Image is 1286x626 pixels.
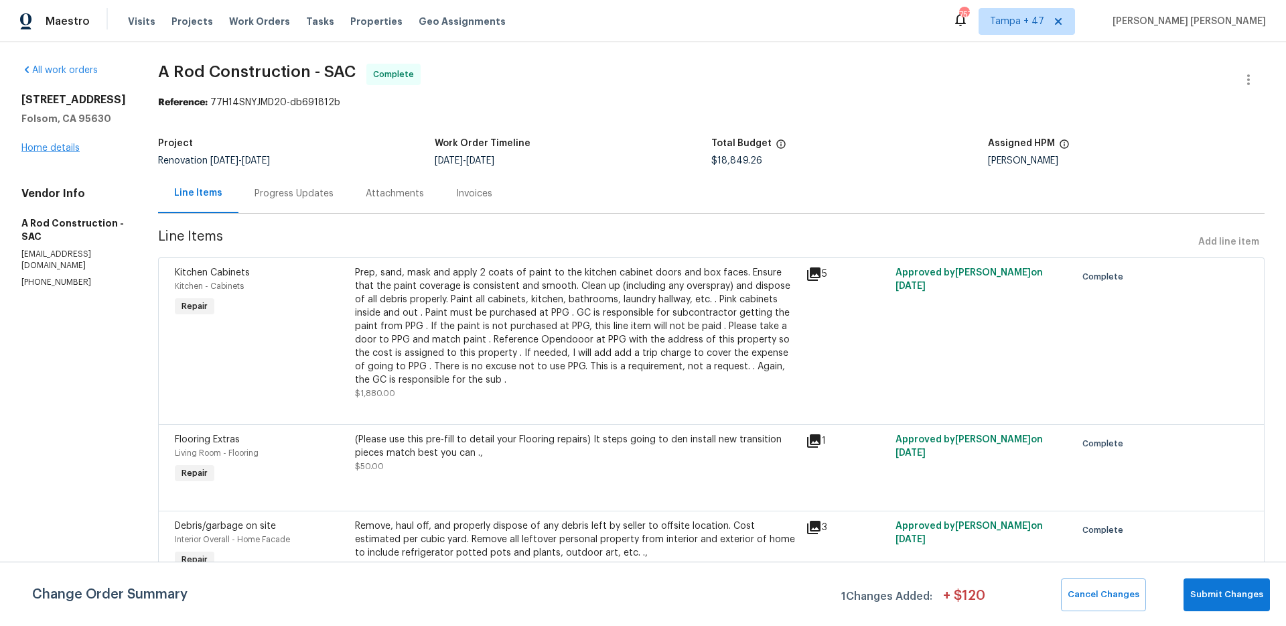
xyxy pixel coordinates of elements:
[128,15,155,28] span: Visits
[158,98,208,107] b: Reference:
[841,584,932,611] span: 1 Changes Added:
[175,268,250,277] span: Kitchen Cabinets
[21,112,126,125] h5: Folsom, CA 95630
[355,519,798,560] div: Remove, haul off, and properly dispose of any debris left by seller to offsite location. Cost est...
[175,282,244,290] span: Kitchen - Cabinets
[158,139,193,148] h5: Project
[210,156,270,166] span: -
[711,156,762,166] span: $18,849.26
[350,15,403,28] span: Properties
[175,536,290,544] span: Interior Overall - Home Facade
[176,300,213,313] span: Repair
[242,156,270,166] span: [DATE]
[806,433,887,449] div: 1
[806,266,887,282] div: 5
[158,156,270,166] span: Renovation
[229,15,290,28] span: Work Orders
[355,389,395,397] span: $1,880.00
[943,589,985,611] span: + $ 120
[435,156,494,166] span: -
[176,466,213,480] span: Repair
[175,449,259,457] span: Living Room - Flooring
[21,277,126,288] p: [PHONE_NUMBER]
[806,519,887,536] div: 3
[1082,437,1129,450] span: Complete
[255,187,334,200] div: Progress Updates
[711,139,772,148] h5: Total Budget
[419,15,506,28] span: Geo Assignments
[456,187,492,200] div: Invoices
[210,156,238,166] span: [DATE]
[21,216,126,243] h5: A Rod Construction - SAC
[21,187,126,200] h4: Vendor Info
[776,139,786,156] span: The total cost of line items that have been proposed by Opendoor. This sum includes line items th...
[990,15,1044,28] span: Tampa + 47
[171,15,213,28] span: Projects
[1068,587,1139,603] span: Cancel Changes
[896,535,926,544] span: [DATE]
[306,17,334,26] span: Tasks
[896,281,926,291] span: [DATE]
[435,139,530,148] h5: Work Order Timeline
[988,156,1265,166] div: [PERSON_NAME]
[175,435,240,444] span: Flooring Extras
[158,96,1265,109] div: 77H14SNYJMD20-db691812b
[1082,523,1129,537] span: Complete
[435,156,463,166] span: [DATE]
[1190,587,1263,603] span: Submit Changes
[158,64,356,80] span: A Rod Construction - SAC
[32,578,188,611] span: Change Order Summary
[466,156,494,166] span: [DATE]
[174,186,222,200] div: Line Items
[21,93,126,107] h2: [STREET_ADDRESS]
[355,462,384,471] span: $50.00
[176,553,213,566] span: Repair
[896,448,926,458] span: [DATE]
[896,268,1043,291] span: Approved by [PERSON_NAME] on
[1059,139,1070,156] span: The hpm assigned to this work order.
[373,68,419,81] span: Complete
[355,266,798,387] div: Prep, sand, mask and apply 2 coats of paint to the kitchen cabinet doors and box faces. Ensure th...
[366,187,424,200] div: Attachments
[21,143,80,153] a: Home details
[896,435,1043,458] span: Approved by [PERSON_NAME] on
[175,521,276,531] span: Debris/garbage on site
[1184,578,1270,611] button: Submit Changes
[988,139,1055,148] h5: Assigned HPM
[21,249,126,271] p: [EMAIL_ADDRESS][DOMAIN_NAME]
[896,521,1043,544] span: Approved by [PERSON_NAME] on
[959,8,969,21] div: 757
[1061,578,1146,611] button: Cancel Changes
[1107,15,1266,28] span: [PERSON_NAME] [PERSON_NAME]
[1082,270,1129,284] span: Complete
[355,433,798,460] div: (Please use this pre-fill to detail your Flooring repairs) It steps going to den install new tran...
[158,230,1193,255] span: Line Items
[21,66,98,75] a: All work orders
[46,15,90,28] span: Maestro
